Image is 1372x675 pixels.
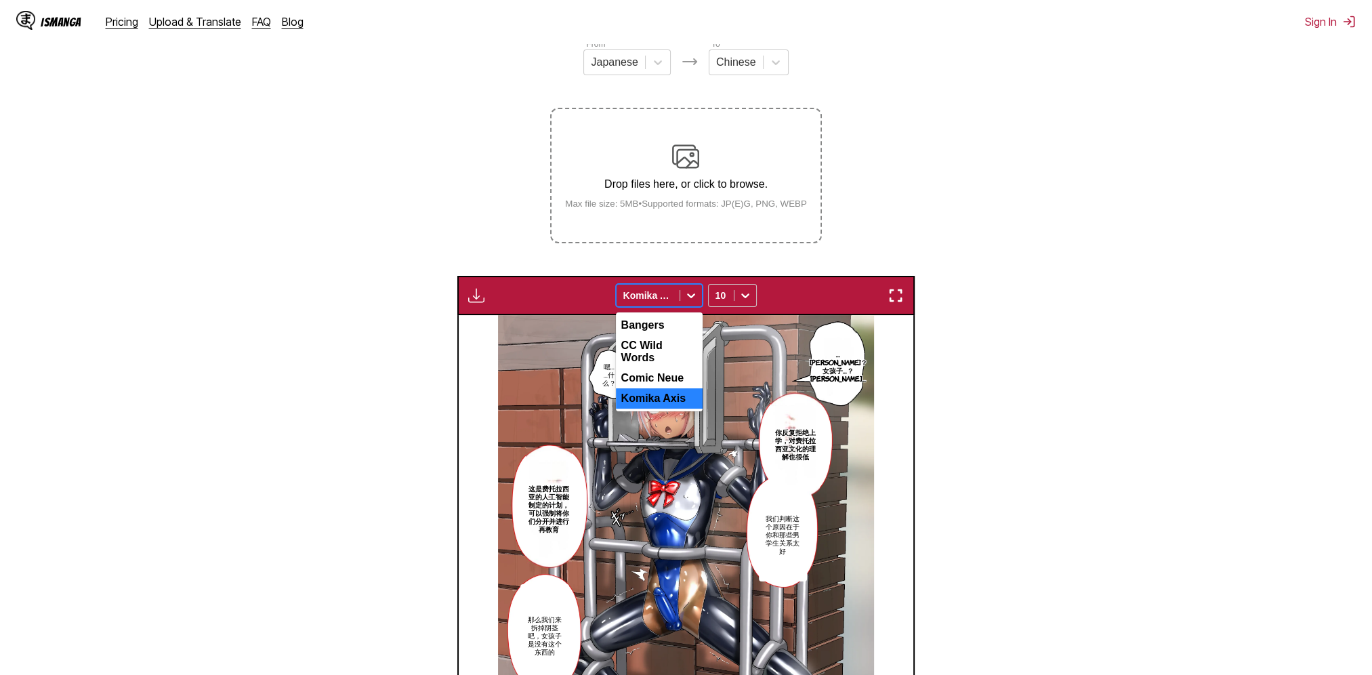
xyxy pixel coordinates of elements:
[771,425,820,463] p: 你反复拒绝上学，对费托拉西亚文化的理解也很低
[616,315,703,335] div: Bangers
[711,39,720,49] label: To
[616,388,703,409] div: Komika Axis
[682,54,698,70] img: Languages icon
[282,15,304,28] a: Blog
[523,612,567,658] p: 那么我们来拆掉阴茎吧，女孩子是没有这个东西的
[888,287,904,304] img: Enter fullscreen
[554,199,818,209] small: Max file size: 5MB • Supported formats: JP(E)G, PNG, WEBP
[616,368,703,388] div: Comic Neue
[149,15,241,28] a: Upload & Translate
[1305,15,1356,28] button: Sign In
[807,347,870,385] p: …[PERSON_NAME]？女孩子…？[PERSON_NAME]…
[41,16,81,28] div: IsManga
[252,15,271,28] a: FAQ
[616,335,703,368] div: CC Wild Words
[106,15,138,28] a: Pricing
[468,287,484,304] img: Download translated images
[16,11,35,30] img: IsManga Logo
[16,11,106,33] a: IsManga LogoIsManga
[1342,15,1356,28] img: Sign out
[586,39,605,49] label: From
[600,359,619,389] p: 嗯… …什么？
[762,511,804,557] p: 我们判断这个原因在于你和那些男学生关系太好
[554,178,818,190] p: Drop files here, or click to browse.
[526,481,573,535] p: 这是费托拉西亚的人工智能制定的计划，可以强制将你们分开并进行再教育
